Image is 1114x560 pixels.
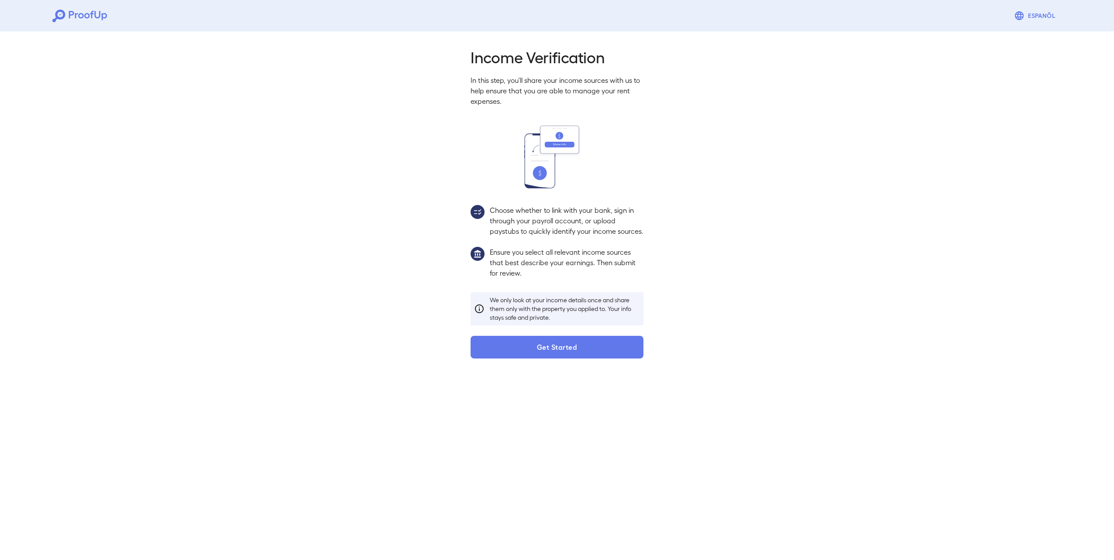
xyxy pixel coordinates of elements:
img: transfer_money.svg [524,126,590,188]
h2: Income Verification [471,47,643,66]
button: Espanõl [1011,7,1062,24]
p: Ensure you select all relevant income sources that best describe your earnings. Then submit for r... [490,247,643,278]
p: We only look at your income details once and share them only with the property you applied to. Yo... [490,296,640,322]
button: Get Started [471,336,643,359]
p: In this step, you'll share your income sources with us to help ensure that you are able to manage... [471,75,643,106]
img: group1.svg [471,247,485,261]
img: group2.svg [471,205,485,219]
p: Choose whether to link with your bank, sign in through your payroll account, or upload paystubs t... [490,205,643,236]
